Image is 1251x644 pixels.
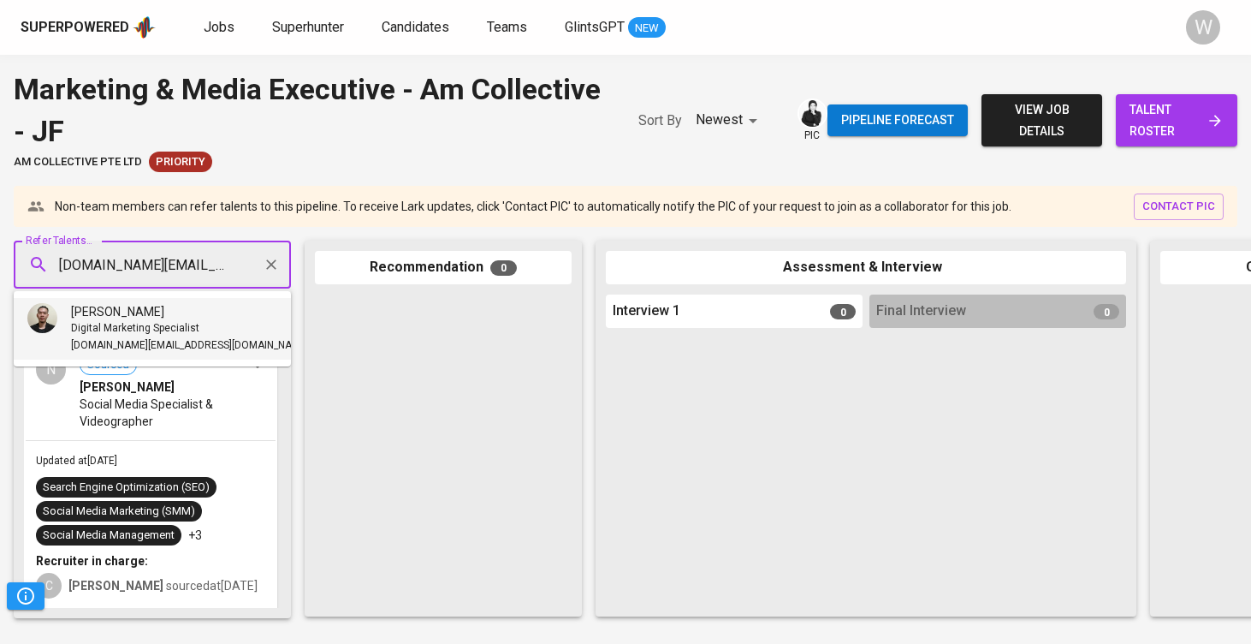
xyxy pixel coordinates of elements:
a: Superpoweredapp logo [21,15,156,40]
span: Updated at [DATE] [36,455,117,467]
a: GlintsGPT NEW [565,17,666,39]
div: Recommendation [315,251,572,284]
span: contact pic [1142,197,1215,217]
img: app logo [133,15,156,40]
p: +3 [188,527,202,544]
span: talent roster [1129,99,1224,141]
div: pic [797,98,827,143]
a: Superhunter [272,17,347,39]
a: Teams [487,17,531,39]
div: Social Media Management [43,528,175,544]
button: Close [282,263,285,266]
span: 0 [830,304,856,319]
b: [PERSON_NAME] [68,579,163,593]
span: Pipeline forecast [841,110,954,131]
p: Newest [696,110,743,130]
span: AM Collective Pte Ltd [14,154,142,170]
span: Final Interview [876,301,966,321]
div: Newest [696,104,763,136]
span: sourced at [DATE] [68,579,258,593]
span: GlintsGPT [565,19,625,35]
div: Superpowered [21,18,129,38]
div: C [36,573,62,599]
img: 21c61cd32452fa4f46954fd3e555805a.jpeg [27,303,57,333]
span: view job details [995,99,1089,141]
a: talent roster [1116,94,1237,146]
span: Digital Marketing Specialist [71,320,199,337]
p: Sort By [638,110,682,131]
span: NEW [628,20,666,37]
button: Clear [259,253,283,277]
span: [DOMAIN_NAME][EMAIL_ADDRESS][DOMAIN_NAME] [71,337,309,355]
span: Interview 1 [613,301,680,321]
div: Marketing & Media Executive - Am Collective - JF [14,69,604,152]
div: Search Engine Optimization (SEO) [43,480,210,496]
a: Candidates [382,17,453,39]
button: contact pic [1134,194,1224,220]
span: [PERSON_NAME] [80,379,175,396]
span: Candidates [382,19,449,35]
span: [PERSON_NAME] [71,303,164,320]
span: 0 [1094,304,1119,319]
span: Jobs [204,19,234,35]
a: Jobs [204,17,238,39]
span: 0 [490,260,517,276]
span: Teams [487,19,527,35]
button: Pipeline Triggers [7,582,44,610]
p: Non-team members can refer talents to this pipeline. To receive Lark updates, click 'Contact PIC'... [55,198,1011,215]
span: Priority [149,154,212,170]
div: Assessment & Interview [606,251,1126,284]
img: medwi@glints.com [799,100,826,127]
button: view job details [981,94,1103,146]
span: Superhunter [272,19,344,35]
div: Social Media Marketing (SMM) [43,504,195,520]
span: Social Media Specialist & Videographer [80,396,246,430]
div: W [1186,10,1220,45]
button: Pipeline forecast [827,104,968,136]
b: Recruiter in charge: [36,554,148,568]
